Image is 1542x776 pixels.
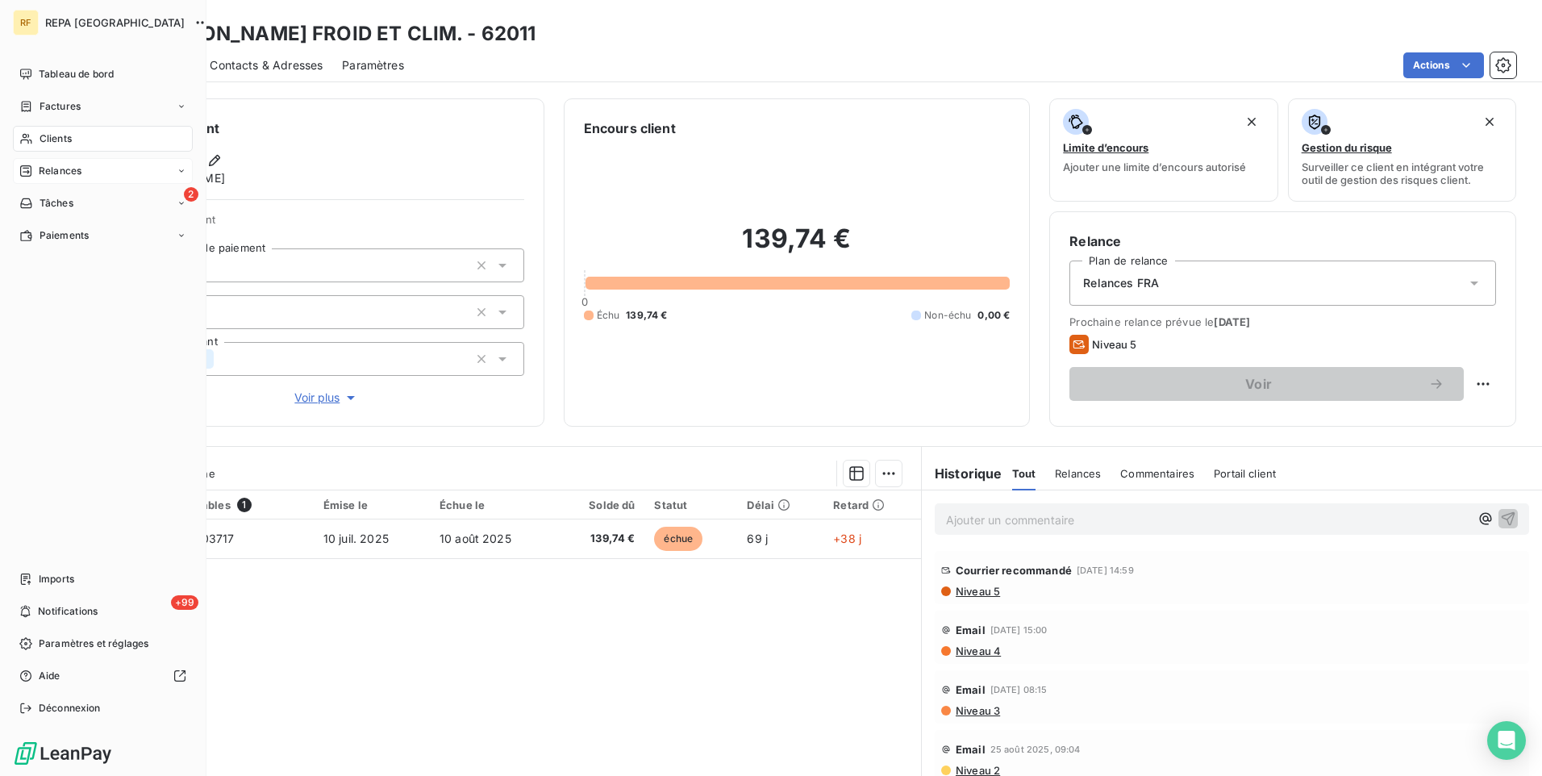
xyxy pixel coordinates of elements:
[626,308,667,323] span: 139,74 €
[1069,367,1464,401] button: Voir
[922,464,1002,483] h6: Historique
[39,67,114,81] span: Tableau de bord
[1487,721,1526,760] div: Open Intercom Messenger
[977,308,1010,323] span: 0,00 €
[294,390,359,406] span: Voir plus
[565,531,636,547] span: 139,74 €
[1012,467,1036,480] span: Tout
[1049,98,1277,202] button: Limite d’encoursAjouter une limite d’encours autorisé
[1288,98,1516,202] button: Gestion du risqueSurveiller ce client en intégrant votre outil de gestion des risques client.
[1083,275,1159,291] span: Relances FRA
[1055,467,1101,480] span: Relances
[565,499,636,511] div: Solde dû
[990,625,1048,635] span: [DATE] 15:00
[39,636,148,651] span: Paramètres et réglages
[1214,467,1276,480] span: Portail client
[1063,161,1246,173] span: Ajouter une limite d’encours autorisé
[13,741,113,766] img: Logo LeanPay
[184,187,198,202] span: 2
[1089,378,1428,390] span: Voir
[654,527,702,551] span: échue
[956,743,986,756] span: Email
[210,57,323,73] span: Contacts & Adresses
[40,196,73,211] span: Tâches
[1214,315,1250,328] span: [DATE]
[214,352,227,366] input: Ajouter une valeur
[45,16,185,29] span: REPA [GEOGRAPHIC_DATA]
[597,308,620,323] span: Échu
[130,389,524,407] button: Voir plus
[1063,141,1148,154] span: Limite d’encours
[954,585,1000,598] span: Niveau 5
[924,308,971,323] span: Non-échu
[98,119,524,138] h6: Informations client
[39,669,60,683] span: Aide
[833,499,911,511] div: Retard
[1069,232,1496,251] h6: Relance
[440,532,511,545] span: 10 août 2025
[581,295,588,308] span: 0
[584,223,1011,271] h2: 139,74 €
[1092,338,1136,351] span: Niveau 5
[990,745,1081,754] span: 25 août 2025, 09:04
[1120,467,1194,480] span: Commentaires
[237,498,252,512] span: 1
[956,624,986,636] span: Email
[954,704,1000,717] span: Niveau 3
[13,663,193,689] a: Aide
[654,499,727,511] div: Statut
[956,683,986,696] span: Email
[40,131,72,146] span: Clients
[130,213,524,236] span: Propriétés Client
[323,499,420,511] div: Émise le
[39,572,74,586] span: Imports
[342,57,404,73] span: Paramètres
[1302,161,1502,186] span: Surveiller ce client en intégrant votre outil de gestion des risques client.
[956,564,1072,577] span: Courrier recommandé
[130,498,304,512] div: Pièces comptables
[39,701,101,716] span: Déconnexion
[40,228,89,243] span: Paiements
[747,532,768,545] span: 69 j
[40,99,81,114] span: Factures
[1403,52,1484,78] button: Actions
[990,685,1048,695] span: [DATE] 08:15
[440,499,545,511] div: Échue le
[171,595,198,610] span: +99
[39,164,81,178] span: Relances
[13,10,39,35] div: RF
[1302,141,1392,154] span: Gestion du risque
[38,604,98,619] span: Notifications
[747,499,814,511] div: Délai
[323,532,389,545] span: 10 juil. 2025
[1077,565,1134,575] span: [DATE] 14:59
[142,19,536,48] h3: [PERSON_NAME] FROID ET CLIM. - 62011
[584,119,676,138] h6: Encours client
[1069,315,1496,328] span: Prochaine relance prévue le
[954,645,1001,657] span: Niveau 4
[833,532,861,545] span: +38 j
